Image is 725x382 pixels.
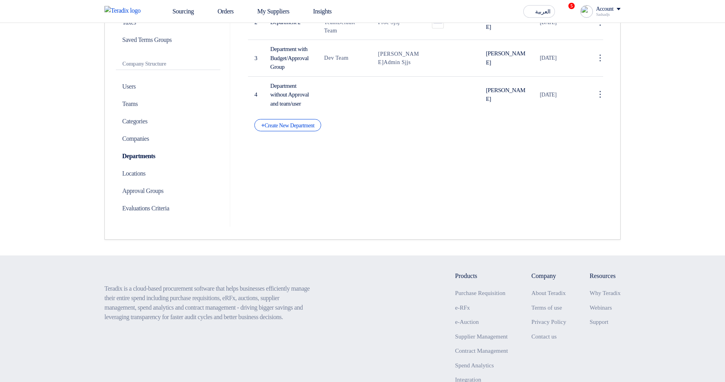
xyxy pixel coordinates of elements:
a: Support [590,319,609,325]
p: Evaluations Criteria [116,200,220,217]
a: Privacy Policy [532,319,566,325]
li: Company [532,271,566,281]
a: Insights [296,3,338,20]
span: العربية [535,9,551,15]
li: Resources [590,271,621,281]
button: العربية [523,5,555,18]
td: Department with Budget/Approval Group [264,40,318,77]
td: [DATE] [534,40,587,77]
p: Locations [116,165,220,182]
span: [PERSON_NAME] [378,51,419,65]
p: Teradix is a cloud-based procurement software that helps businesses efficiently manage their enti... [104,284,311,322]
span: + [261,122,265,129]
img: profile_test.png [580,5,593,18]
a: Why Teradix [590,290,621,296]
td: 3 [248,40,264,77]
p: Approval Groups [116,182,220,200]
p: Departments [116,148,220,165]
div: Sadsadjs [596,12,621,17]
a: Orders [200,3,240,20]
span: Dev Team [324,55,348,61]
li: Products [455,271,508,281]
div: ⋮ [594,88,606,101]
td: [PERSON_NAME] [479,76,533,113]
a: Supplier Management [455,333,508,340]
p: Company Structure [116,58,220,70]
div: Create New Department [254,119,321,131]
img: Teradix logo [104,6,146,15]
a: e-RFx [455,304,470,311]
p: Categories [116,113,220,130]
a: My Suppliers [240,3,296,20]
a: About Teradix [532,290,566,296]
div: Account [596,6,613,13]
a: Spend Analytics [455,362,494,369]
a: Terms of use [532,304,562,311]
a: Sourcing [155,3,200,20]
p: Users [116,78,220,95]
a: e-Auction [455,319,479,325]
p: Saved Terms Groups [116,31,220,49]
p: Teams [116,95,220,113]
a: Purchase Requisition [455,290,505,296]
span: Admin Sjjs [384,59,411,65]
div: ⋮ [594,52,606,64]
td: [DATE] [534,76,587,113]
td: Department without Approval and team/user [264,76,318,113]
td: 4 [248,76,264,113]
td: [PERSON_NAME] [479,40,533,77]
a: Contact us [532,333,557,340]
p: Companies [116,130,220,148]
a: Contract Management [455,348,508,354]
a: Webinars [590,304,612,311]
span: 5 [568,3,575,9]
